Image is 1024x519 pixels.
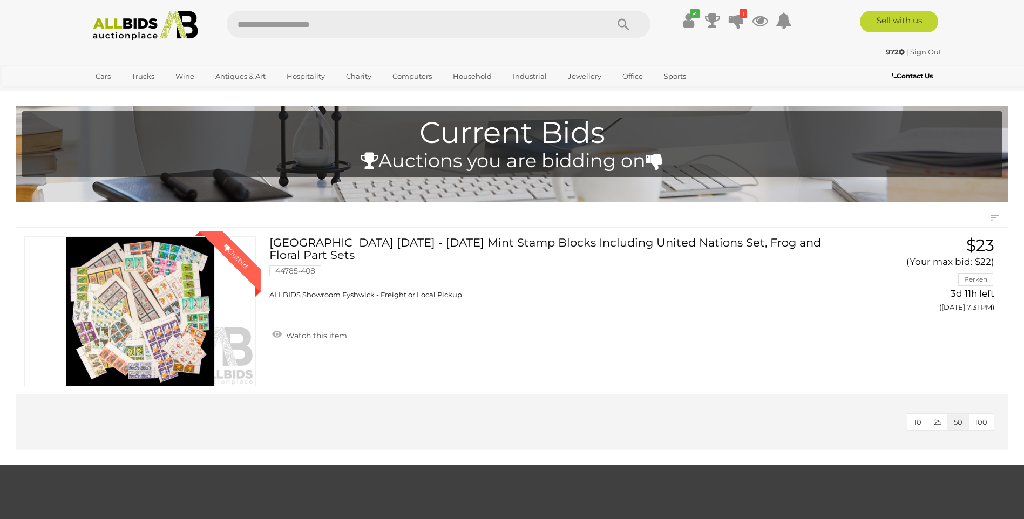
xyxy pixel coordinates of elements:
a: 1 [728,11,744,30]
span: 100 [975,418,987,426]
button: 10 [907,414,928,431]
a: Hospitality [280,67,332,85]
a: Antiques & Art [208,67,273,85]
span: $23 [966,235,994,255]
strong: 972 [886,47,905,56]
a: Computers [385,67,439,85]
a: 972 [886,47,906,56]
span: 10 [914,418,921,426]
a: Watch this item [269,326,350,343]
a: Office [615,67,650,85]
h4: Auctions you are bidding on [27,151,997,172]
button: 25 [927,414,948,431]
h1: Current Bids [27,117,997,149]
a: Industrial [506,67,554,85]
a: Household [446,67,499,85]
a: [GEOGRAPHIC_DATA] [89,85,179,103]
span: Watch this item [283,331,347,340]
button: 50 [947,414,969,431]
i: ✔ [690,9,700,18]
span: 50 [954,418,962,426]
a: Trucks [125,67,161,85]
a: [GEOGRAPHIC_DATA] [DATE] - [DATE] Mint Stamp Blocks Including United Nations Set, Frog and Floral... [277,236,835,299]
img: Allbids.com.au [87,11,204,40]
a: ✔ [681,11,697,30]
a: Sign Out [910,47,941,56]
button: 100 [968,414,994,431]
a: Outbid [24,236,256,386]
a: Cars [89,67,118,85]
span: 25 [934,418,941,426]
a: Jewellery [561,67,608,85]
b: Contact Us [892,72,933,80]
a: Wine [168,67,201,85]
a: Charity [339,67,378,85]
div: Outbid [211,231,261,281]
a: $23 (Your max bid: $22) Perken 3d 11h left ([DATE] 7:31 PM) [851,236,997,317]
a: Sell with us [860,11,938,32]
a: Contact Us [892,70,935,82]
button: Search [596,11,650,38]
a: Sports [657,67,693,85]
span: | [906,47,908,56]
i: 1 [740,9,747,18]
